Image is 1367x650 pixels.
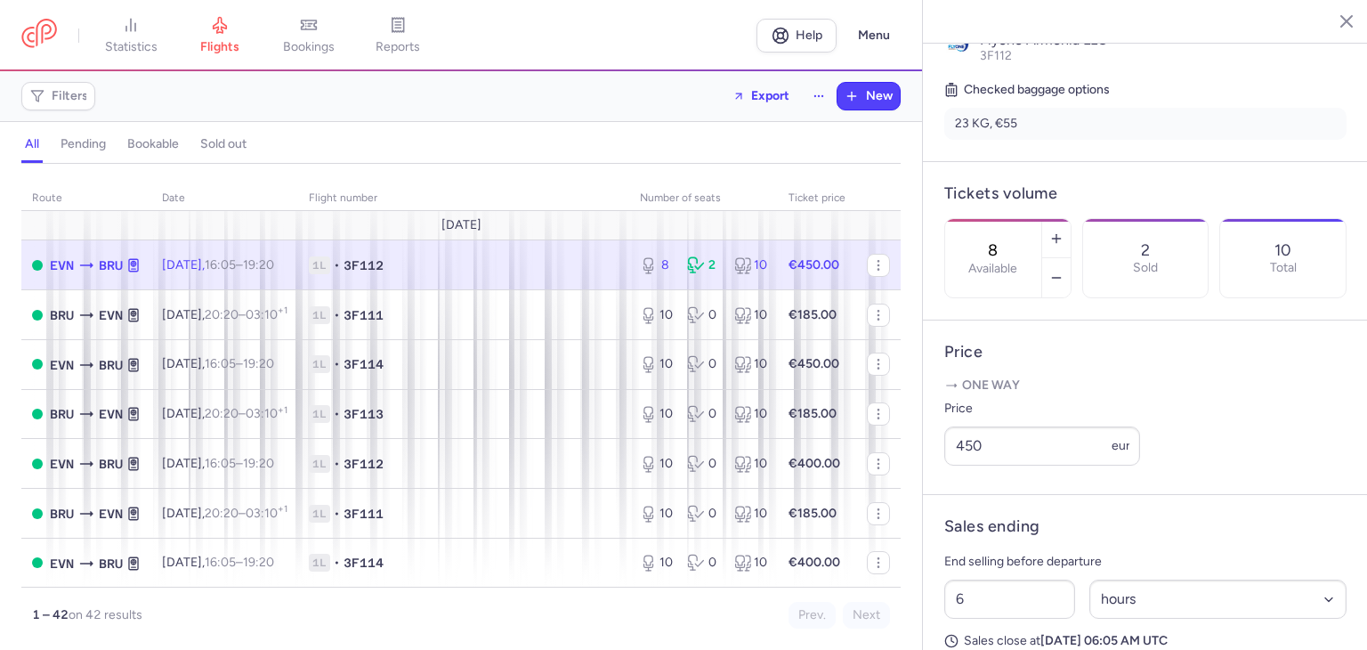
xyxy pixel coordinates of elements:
span: 1L [309,306,330,324]
h4: Tickets volume [944,183,1347,204]
time: 19:20 [243,356,274,371]
strong: €185.00 [789,506,837,521]
p: 2 [1141,241,1150,259]
span: BRU [99,256,123,275]
label: Available [968,262,1017,276]
h4: sold out [200,136,247,152]
button: Export [721,82,801,110]
span: EVN [99,404,123,424]
img: Flyone Armenia LLC logo [944,32,973,61]
time: 20:20 [205,307,239,322]
span: – [205,506,287,521]
span: [DATE], [162,555,274,570]
button: Filters [22,83,94,110]
th: date [151,185,298,212]
span: EVN [99,504,123,524]
span: – [205,456,274,471]
span: [DATE], [162,406,287,421]
span: 1L [309,256,330,274]
h4: all [25,136,39,152]
span: BRU [50,504,74,524]
span: 3F114 [344,355,384,373]
time: 20:20 [205,406,239,421]
div: 0 [687,554,720,572]
div: 0 [687,306,720,324]
time: 16:05 [205,456,236,471]
h4: Sales ending [944,516,1039,537]
span: 3F112 [344,455,384,473]
span: • [334,355,340,373]
div: 2 [687,256,720,274]
p: End selling before departure [944,551,1347,573]
span: – [205,257,274,272]
strong: €185.00 [789,406,837,421]
div: 10 [640,405,673,423]
th: Ticket price [778,185,856,212]
span: BRU [50,404,74,424]
button: New [837,83,900,110]
span: 3F112 [980,48,1012,63]
span: 1L [309,405,330,423]
p: Sales close at [944,633,1347,649]
strong: €450.00 [789,356,839,371]
span: 1L [309,355,330,373]
div: 0 [687,355,720,373]
span: – [205,406,287,421]
span: • [334,554,340,572]
time: 16:05 [205,356,236,371]
span: 1L [309,554,330,572]
strong: €400.00 [789,555,840,570]
span: BRU [99,454,123,474]
sup: +1 [278,503,287,515]
span: 1L [309,455,330,473]
span: [DATE] [441,218,481,232]
input: --- [944,427,1140,466]
a: bookings [264,16,353,55]
time: 19:20 [243,555,274,570]
span: bookings [283,39,335,55]
span: reports [376,39,420,55]
button: Menu [847,19,901,53]
span: Filters [52,89,88,103]
div: 10 [734,554,767,572]
a: flights [175,16,264,55]
time: 20:20 [205,506,239,521]
div: 8 [640,256,673,274]
button: Prev. [789,602,836,629]
span: 3F111 [344,306,384,324]
span: 3F112 [344,256,384,274]
span: • [334,505,340,523]
div: 10 [640,505,673,523]
span: • [334,256,340,274]
span: eur [1112,438,1130,453]
span: EVN [50,454,74,474]
li: 23 KG, €55 [944,108,1347,140]
div: 10 [640,554,673,572]
span: [DATE], [162,307,287,322]
span: BRU [50,305,74,325]
p: 10 [1274,241,1291,259]
span: [DATE], [162,257,274,272]
div: 0 [687,455,720,473]
button: Next [843,602,890,629]
span: 3F114 [344,554,384,572]
time: 03:10 [246,506,287,521]
sup: +1 [278,305,287,316]
span: [DATE], [162,456,274,471]
span: 3F113 [344,405,384,423]
div: 10 [734,405,767,423]
div: 10 [734,355,767,373]
h4: Price [944,342,1347,362]
h5: Checked baggage options [944,79,1347,101]
span: – [205,555,274,570]
strong: €185.00 [789,307,837,322]
th: route [21,185,151,212]
span: Export [751,89,789,102]
time: 19:20 [243,456,274,471]
div: 10 [640,355,673,373]
strong: 1 – 42 [32,607,69,622]
label: Price [944,398,1140,419]
span: EVN [99,305,123,325]
span: EVN [50,355,74,375]
span: 1L [309,505,330,523]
